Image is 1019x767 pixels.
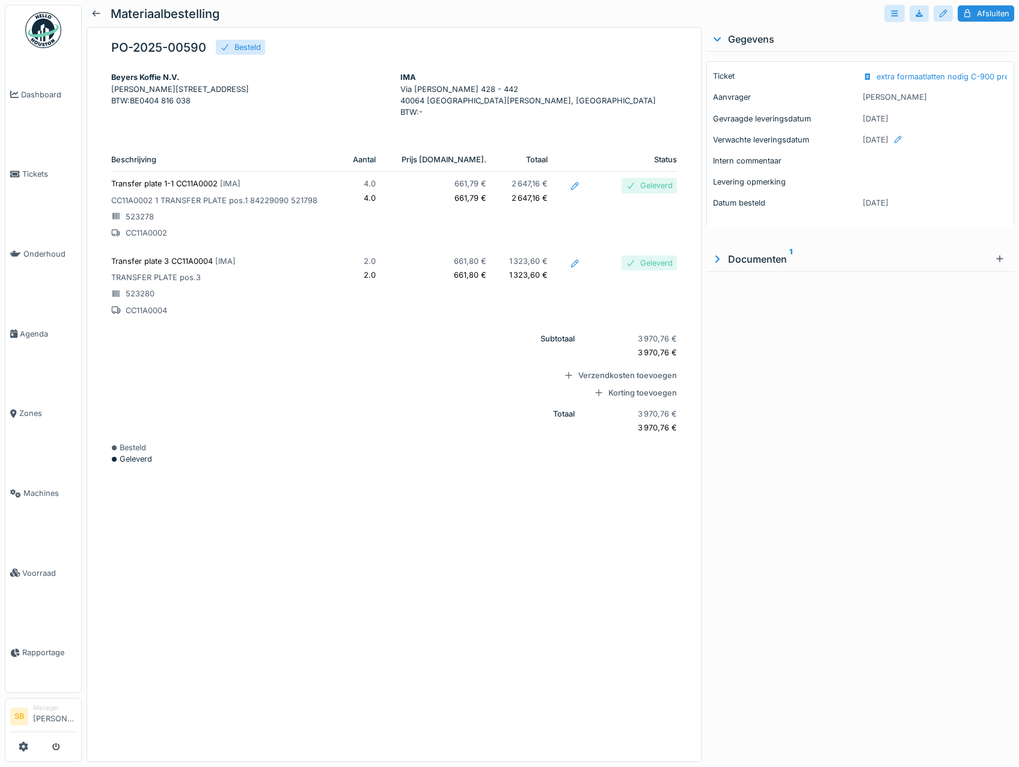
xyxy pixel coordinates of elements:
span: [ IMA ] [215,257,236,266]
p: 3 970,76 € [594,408,677,420]
div: Geleverd [640,257,673,269]
span: Rapportage [22,647,76,658]
p: [DATE] [863,113,1008,124]
a: Voorraad [5,533,81,613]
p: Ticket [713,70,858,82]
p: [DATE] [863,197,1008,209]
p: Aanvrager [713,91,858,103]
span: Tickets [22,168,76,180]
th: Aantal [340,148,385,172]
div: Manager [33,703,76,712]
span: Onderhoud [23,248,76,260]
span: Voorraad [22,567,76,579]
p: BTW : - [400,106,678,118]
th: Prijs [DOMAIN_NAME]. [385,148,496,172]
li: SB [10,707,28,726]
a: Dashboard [5,55,81,135]
p: 661,80 € [395,269,486,281]
div: IMA [400,72,678,83]
p: CC11A0002 [111,227,331,239]
p: 1 323,60 € [506,255,548,267]
p: BTW : BE0404 816 038 [111,95,388,106]
a: Machines [5,453,81,533]
p: TRANSFER PLATE pos.3 [111,272,331,283]
a: Zones [5,374,81,454]
div: Documenten [711,252,990,266]
p: 661,79 € [395,178,486,189]
th: Beschrijving [111,148,340,172]
th: Status [584,148,677,172]
p: Transfer plate 1-1 CC11A0002 [111,178,331,189]
span: Agenda [20,328,76,340]
p: CC11A0002 1 TRANSFER PLATE pos.1 84229090 521798 [111,195,331,206]
a: SB Manager[PERSON_NAME] [10,703,76,732]
th: Totaal [111,402,584,442]
p: 2.0 [350,269,375,281]
p: Levering opmerking [713,176,858,188]
h5: PO-2025-00590 [111,40,206,55]
div: Besteld [111,442,677,453]
p: Transfer plate 3 CC11A0004 [111,255,331,267]
p: 523280 [111,288,331,299]
p: 2 647,16 € [506,192,548,204]
p: [PERSON_NAME][STREET_ADDRESS] [111,84,388,95]
p: [PERSON_NAME] [863,91,1008,103]
img: Badge_color-CXgf-gQk.svg [25,12,61,48]
p: Intern commentaar [713,155,858,167]
p: 2 647,16 € [506,178,548,189]
th: Subtotaal [111,327,584,367]
div: Geleverd [111,453,677,465]
span: Machines [23,487,76,499]
span: Zones [19,408,76,419]
p: 1 323,60 € [506,269,548,281]
th: Totaal [496,148,557,172]
div: Geleverd [640,180,673,191]
a: Rapportage [5,613,81,693]
p: Gevraagde leveringsdatum [713,113,858,124]
a: Onderhoud [5,214,81,294]
a: Tickets [5,135,81,215]
div: Korting toevoegen [557,387,678,399]
p: 2.0 [350,255,375,267]
sup: 1 [789,252,792,266]
p: 523278 [111,211,331,222]
p: 4.0 [350,178,375,189]
div: Gegevens [711,32,1009,46]
p: 4.0 [350,192,375,204]
p: 661,79 € [395,192,486,204]
p: Datum besteld [713,197,858,209]
div: Beyers Koffie N.V. [111,72,388,83]
p: 661,80 € [395,255,486,267]
div: Besteld [234,41,261,53]
p: 3 970,76 € [594,422,677,433]
p: Verwachte leveringsdatum [713,134,858,145]
div: Afsluiten [958,5,1014,22]
p: 3 970,76 € [594,347,677,358]
p: Via [PERSON_NAME] 428 - 442 40064 [GEOGRAPHIC_DATA][PERSON_NAME], [GEOGRAPHIC_DATA] [400,84,678,106]
span: [ IMA ] [220,179,240,188]
span: Dashboard [21,89,76,100]
div: Verzendkosten toevoegen [557,370,678,381]
h5: Materiaalbestelling [111,7,219,21]
li: [PERSON_NAME] [33,703,76,729]
p: CC11A0004 [111,305,331,316]
a: Agenda [5,294,81,374]
p: 3 970,76 € [594,333,677,344]
div: [DATE] [863,134,1008,155]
